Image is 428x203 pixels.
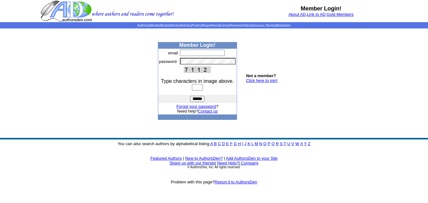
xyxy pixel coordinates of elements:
[288,12,306,17] a: About AD
[211,24,218,27] a: News
[202,24,210,27] a: Blogs
[230,141,233,146] a: F
[198,109,217,114] a: Contact us
[219,24,229,27] a: Events
[211,141,213,146] a: A
[252,141,254,146] a: L
[226,141,229,146] a: E
[295,141,299,146] a: W
[118,141,310,146] font: You can also search authors by alphabetical listing:
[168,51,178,55] font: email
[327,12,354,17] a: Gold Members
[171,180,257,184] font: Problem with this page?
[192,24,201,27] a: Poetry
[280,141,283,146] a: S
[187,165,240,169] font: © AuthorsDen, Inc. All rights reserved.
[170,161,215,165] a: Share us with our friends
[288,12,354,17] font: , ,
[215,180,257,184] a: Report it to AuthorsDen
[301,5,341,12] b: Member Login!
[222,141,225,146] a: D
[276,24,291,27] a: Bookstore
[242,141,243,146] a: I
[181,24,191,27] a: Articles
[239,161,258,165] font: |
[271,141,275,146] a: Q
[160,24,169,27] a: Books
[307,12,326,17] a: Link to AD
[230,24,242,27] a: Reviews
[179,42,216,48] b: Member Login!
[253,24,275,27] a: Success Stories
[224,156,225,161] font: |
[137,24,290,27] span: | | | | | | | | | | | |
[241,161,258,165] a: Company
[214,141,217,146] a: B
[246,78,278,83] a: Click here to join!
[244,141,246,146] a: J
[255,141,258,146] a: M
[259,141,262,146] a: N
[284,141,286,146] a: T
[150,156,182,161] a: Featured Authors
[137,24,148,27] a: Authors
[226,156,278,161] a: Add AuthorsDen to your Site
[300,141,303,146] a: X
[246,73,276,78] b: Not a member?
[292,141,294,146] a: V
[149,24,159,27] a: eBooks
[242,24,252,27] a: Videos
[247,141,250,146] a: K
[268,141,270,146] a: P
[177,109,218,114] font: Need help?
[184,66,211,73] img: This Is CAPTCHA Image
[234,141,237,146] a: G
[185,156,223,161] a: New to AuthorsDen?
[183,156,184,161] font: |
[218,141,221,146] a: C
[308,141,310,146] a: Z
[176,104,218,109] font: ?
[238,141,241,146] a: H
[287,141,290,146] a: U
[215,161,216,165] font: |
[161,78,234,84] font: Type characters in image above.
[276,141,279,146] a: R
[159,59,177,64] font: password
[263,141,267,146] a: O
[304,141,307,146] a: Y
[170,24,180,27] a: Stories
[176,104,216,109] a: Forgot your password
[217,161,239,165] a: Need Help?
